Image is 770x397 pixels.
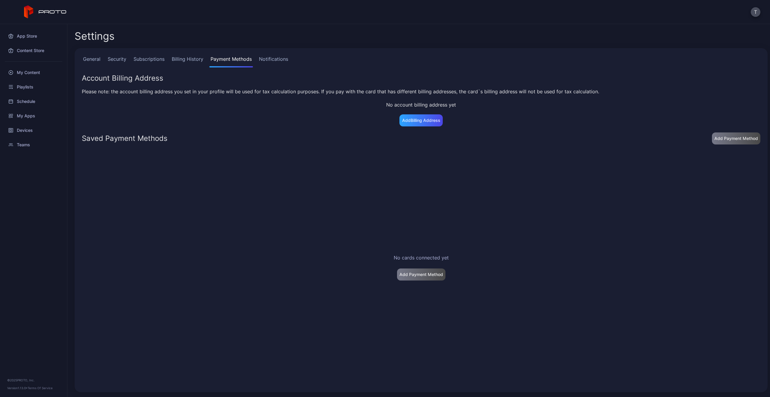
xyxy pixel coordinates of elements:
div: © 2025 PROTO, Inc. [7,378,60,383]
div: Add Payment Method [714,136,758,141]
a: Content Store [4,43,63,58]
p: No account billing address yet [82,101,760,108]
a: Terms Of Service [28,386,53,390]
div: Add Payment Method [399,272,443,277]
button: AddBilling Address [399,114,443,126]
a: Devices [4,123,63,138]
a: My Content [4,65,63,80]
div: Please note: the account billing address you set in your profile will be used for tax calculation... [82,88,760,95]
a: Billing History [171,55,205,67]
a: App Store [4,29,63,43]
button: T [751,7,760,17]
div: Account Billing Address [82,75,760,82]
a: Notifications [258,55,289,67]
h2: Settings [75,31,115,42]
a: My Apps [4,109,63,123]
a: Payment Methods [209,55,253,67]
button: Add Payment Method [712,132,760,144]
span: Version 1.13.0 • [7,386,28,390]
div: Add Billing Address [402,118,440,123]
a: Subscriptions [132,55,166,67]
button: Add Payment Method [397,268,445,281]
a: Teams [4,138,63,152]
a: General [82,55,102,67]
a: Schedule [4,94,63,109]
div: No cards connected yet [394,254,449,261]
a: Playlists [4,80,63,94]
div: Saved Payment Methods [82,135,168,142]
a: Security [106,55,128,67]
